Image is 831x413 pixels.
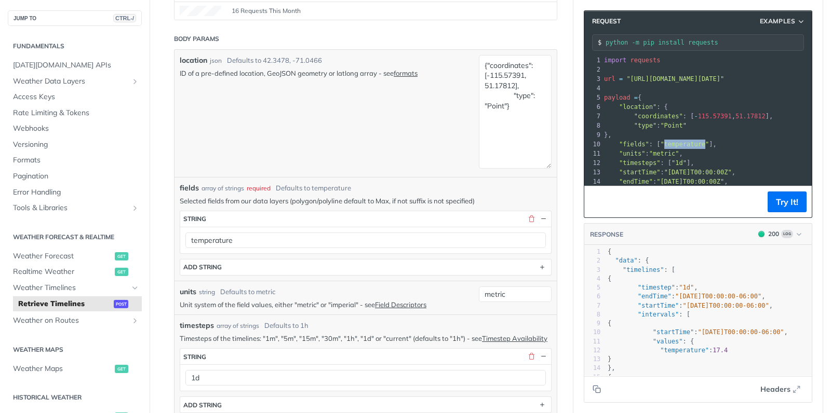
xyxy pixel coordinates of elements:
[180,196,552,205] p: Selected fields from our data layers (polygon/polyline default to Max, if not suffix is not speci...
[276,183,351,194] div: Defaults to temperature
[180,334,552,343] p: Timesteps of the timelines: "1m", "5m", "15m", "30m", "1h", "1d" or "current" (defaults to "1h") ...
[584,364,600,373] div: 14
[220,287,275,297] div: Defaults to metric
[13,92,139,102] span: Access Keys
[589,194,604,210] button: Copy to clipboard
[584,102,602,112] div: 6
[131,284,139,292] button: Hide subpages for Weather Timelines
[115,252,128,260] span: get
[760,17,796,26] span: Examples
[623,266,664,273] span: "timelines"
[683,302,769,309] span: "[DATE]T00:00:00-06:00"
[584,256,600,265] div: 2
[183,263,222,271] div: ADD string
[604,159,694,167] span: : [ ],
[604,113,773,120] span: : [ , ],
[758,231,765,237] span: 200
[753,229,807,239] button: 200200Log
[584,292,600,301] div: 6
[202,184,244,193] div: array of strings
[115,268,128,276] span: get
[217,321,259,331] div: array of strings
[180,259,551,275] button: ADD string
[584,158,602,168] div: 12
[584,130,602,140] div: 9
[608,293,765,300] span: : ,
[183,353,206,361] div: string
[584,149,602,158] div: 11
[638,302,679,309] span: "startTime"
[8,393,142,402] h2: Historical Weather
[8,313,142,328] a: Weather on RoutesShow subpages for Weather on Routes
[539,214,548,224] button: Hide
[672,159,687,167] span: "1d"
[638,311,679,318] span: "intervals"
[608,347,728,354] span: :
[653,338,683,345] span: "values"
[587,17,621,26] span: Request
[638,293,672,300] span: "endTime"
[180,300,474,309] p: Unit system of the field values, either "metric" or "imperial" - see
[604,178,728,185] span: : ,
[756,16,809,26] button: Examples
[13,283,128,293] span: Weather Timelines
[604,57,626,64] span: import
[631,57,661,64] span: requests
[13,123,139,134] span: Webhooks
[638,284,675,291] span: "timestep"
[608,328,788,336] span: : ,
[584,346,600,355] div: 12
[619,103,656,111] span: "location"
[589,229,624,240] button: RESPONSE
[606,39,803,46] input: Request instructions
[13,155,139,166] span: Formats
[180,349,551,364] button: string
[694,113,698,120] span: -
[210,56,222,65] div: json
[13,251,112,261] span: Weather Forecast
[180,211,551,227] button: string
[608,302,773,309] span: : ,
[584,121,602,130] div: 8
[679,284,694,291] span: "1d"
[13,364,112,374] span: Weather Maps
[584,177,602,186] div: 14
[8,58,142,73] a: [DATE][DOMAIN_NAME] APIs
[584,56,602,65] div: 1
[615,257,637,264] span: "data"
[227,56,322,66] div: Defaults to 42.3478, -71.0466
[180,286,196,297] label: units
[649,150,679,157] span: "metric"
[8,137,142,153] a: Versioning
[8,121,142,136] a: Webhooks
[604,141,717,148] span: : [ ],
[584,310,600,319] div: 8
[539,352,548,361] button: Hide
[8,249,142,264] a: Weather Forecastget
[584,274,600,283] div: 4
[619,159,660,167] span: "timesteps"
[584,247,600,256] div: 1
[619,178,653,185] span: "endTime"
[675,293,761,300] span: "[DATE]T00:00:00-06:00"
[584,319,600,328] div: 9
[768,229,779,239] div: 200
[13,171,139,182] span: Pagination
[394,69,418,77] a: formats
[8,74,142,89] a: Weather Data LayersShow subpages for Weather Data Layers
[8,361,142,377] a: Weather Mapsget
[113,14,136,22] span: CTRL-/
[174,34,219,44] div: Body Params
[584,266,600,274] div: 3
[768,191,807,212] button: Try It!
[131,204,139,212] button: Show subpages for Tools & Libraries
[619,150,646,157] span: "units"
[760,384,790,395] span: Headers
[232,6,301,16] span: 16 Requests This Month
[604,131,611,139] span: },
[608,248,611,255] span: {
[8,10,142,26] button: JUMP TOCTRL-/
[8,105,142,121] a: Rate Limiting & Tokens
[604,94,641,101] span: {
[8,280,142,296] a: Weather TimelinesHide subpages for Weather Timelines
